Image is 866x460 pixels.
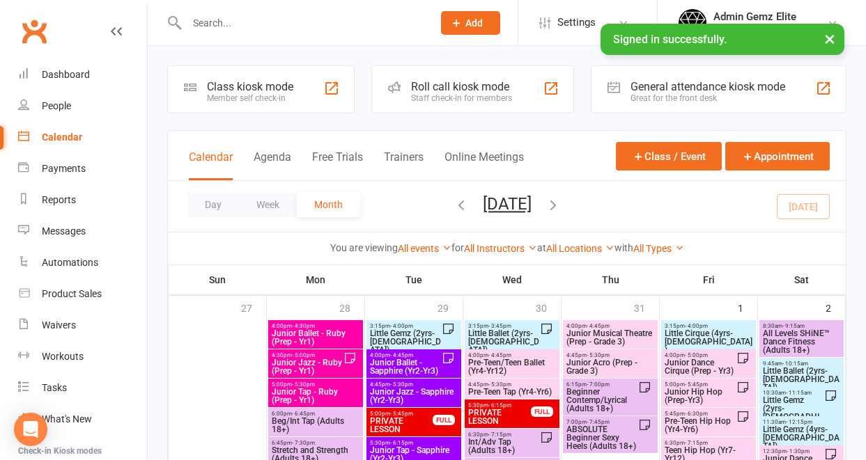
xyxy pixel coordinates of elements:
[587,323,610,329] span: - 4:45pm
[42,225,86,237] div: Messages
[562,265,660,294] th: Thu
[758,265,846,294] th: Sat
[390,440,413,446] span: - 6:15pm
[587,381,610,388] span: - 7:00pm
[587,419,610,425] span: - 7:45pm
[631,93,785,103] div: Great for the front desk
[817,24,842,54] button: ×
[467,402,532,409] span: 5:30pm
[464,243,537,254] a: All Instructors
[292,440,315,446] span: - 7:30pm
[467,388,557,396] span: Pre-Teen Tap (Yr4-Yr6)
[183,13,423,33] input: Search...
[271,440,360,446] span: 6:45pm
[18,341,147,372] a: Workouts
[42,257,98,268] div: Automations
[18,216,147,247] a: Messages
[18,153,147,184] a: Payments
[467,381,557,388] span: 4:45pm
[566,419,638,425] span: 7:00pm
[18,247,147,278] a: Automations
[384,150,424,180] button: Trainers
[267,265,365,294] th: Mon
[297,192,360,217] button: Month
[42,288,102,299] div: Product Sales
[762,323,841,329] span: 8:30am
[685,352,708,358] span: - 5:00pm
[738,296,757,319] div: 1
[685,381,708,388] span: - 5:45pm
[271,411,360,417] span: 6:00pm
[271,388,360,404] span: Junior Tap - Ruby (Prep - Yr1)
[685,440,708,446] span: - 7:15pm
[613,33,727,46] span: Signed in successfully.
[271,417,360,434] span: Beg/Int Tap (Adults 18+)
[826,296,845,319] div: 2
[239,192,297,217] button: Week
[433,415,455,425] div: FULL
[292,352,315,358] span: - 5:00pm
[488,352,511,358] span: - 4:45pm
[411,80,512,93] div: Roll call kiosk mode
[339,296,364,319] div: 28
[566,352,655,358] span: 4:45pm
[369,329,442,354] span: Little Gemz (2yrs-[DEMOGRAPHIC_DATA])
[786,390,812,396] span: - 11:15am
[488,381,511,388] span: - 5:30pm
[18,90,147,122] a: People
[483,194,532,214] button: [DATE]
[762,367,841,392] span: Little Ballet (2yrs-[DEMOGRAPHIC_DATA])
[488,402,511,409] span: - 6:15pm
[467,431,540,438] span: 6:30pm
[365,265,463,294] th: Tue
[18,278,147,310] a: Product Sales
[207,93,293,103] div: Member self check-in
[441,11,500,35] button: Add
[18,404,147,435] a: What's New
[42,100,71,111] div: People
[713,23,818,35] div: Gemz Elite Dance Studio
[664,381,736,388] span: 5:00pm
[633,243,684,254] a: All Types
[566,358,655,375] span: Junior Acro (Prep - Grade 3)
[782,323,805,329] span: - 9:15am
[664,417,736,434] span: Pre-Teen Hip Hop (Yr4-Yr6)
[631,80,785,93] div: General attendance kiosk mode
[369,381,458,388] span: 4:45pm
[664,323,753,329] span: 3:15pm
[42,319,76,331] div: Waivers
[488,323,511,329] span: - 3:45pm
[292,323,315,329] span: - 4:30pm
[762,448,824,454] span: 12:30pm
[664,358,736,375] span: Junior Dance Cirque (Prep - Yr3)
[566,425,638,450] span: ABSOLUTE Beginner Sexy Heels (Adults 18+)
[271,381,360,388] span: 5:00pm
[467,358,557,375] span: Pre-Teen/Teen Ballet (Yr4-Yr12)
[390,411,413,417] span: - 5:45pm
[42,132,82,143] div: Calendar
[271,352,343,358] span: 4:30pm
[465,17,483,29] span: Add
[660,265,758,294] th: Fri
[369,440,458,446] span: 5:30pm
[467,409,532,425] span: PRIVATE LESSON
[685,323,708,329] span: - 4:00pm
[664,411,736,417] span: 5:45pm
[438,296,463,319] div: 29
[14,413,47,446] div: Open Intercom Messenger
[557,7,596,38] span: Settings
[664,388,736,404] span: Junior Hip Hop (Prep-Yr3)
[254,150,291,180] button: Agenda
[787,448,810,454] span: - 1:30pm
[488,431,511,438] span: - 7:15pm
[713,10,818,23] div: Admin Gemz Elite
[369,358,442,375] span: Junior Ballet - Sapphire (Yr2-Yr3)
[566,329,655,346] span: Junior Musical Theatre (Prep - Grade 3)
[207,80,293,93] div: Class kiosk mode
[271,323,360,329] span: 4:00pm
[241,296,266,319] div: 27
[390,323,413,329] span: - 4:00pm
[187,192,239,217] button: Day
[536,296,561,319] div: 30
[42,69,90,80] div: Dashboard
